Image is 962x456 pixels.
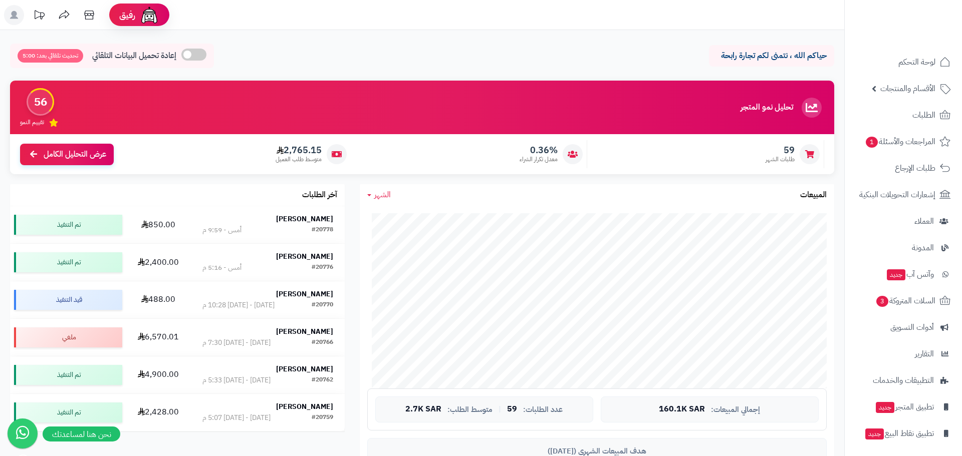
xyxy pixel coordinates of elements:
a: تطبيق المتجرجديد [851,395,956,419]
img: ai-face.png [139,5,159,25]
span: جديد [887,269,905,280]
span: أدوات التسويق [890,320,934,334]
td: 2,400.00 [126,244,191,281]
span: عدد الطلبات: [523,405,563,414]
span: تطبيق المتجر [875,400,934,414]
div: ملغي [14,327,122,347]
span: عرض التحليل الكامل [44,149,106,160]
a: التقارير [851,342,956,366]
span: وآتس آب [886,267,934,281]
a: وآتس آبجديد [851,262,956,286]
span: تطبيق نقاط البيع [864,426,934,440]
h3: المبيعات [800,191,827,200]
strong: [PERSON_NAME] [276,364,333,374]
span: 3 [876,296,888,307]
span: العملاء [914,214,934,228]
div: أمس - 9:59 م [202,225,242,235]
a: عرض التحليل الكامل [20,144,114,165]
span: التقارير [915,347,934,361]
a: تطبيق نقاط البيعجديد [851,421,956,445]
div: [DATE] - [DATE] 5:33 م [202,375,271,385]
div: [DATE] - [DATE] 10:28 م [202,300,275,310]
span: المدونة [912,241,934,255]
a: المراجعات والأسئلة1 [851,130,956,154]
span: التطبيقات والخدمات [873,373,934,387]
td: 2,428.00 [126,394,191,431]
div: أمس - 5:16 م [202,263,242,273]
span: إشعارات التحويلات البنكية [859,188,935,202]
span: رفيق [119,9,135,21]
span: إجمالي المبيعات: [711,405,760,414]
span: 59 [507,405,517,414]
a: المدونة [851,236,956,260]
td: 4,900.00 [126,356,191,393]
a: تحديثات المنصة [27,5,52,28]
span: جديد [876,402,894,413]
span: إعادة تحميل البيانات التلقائي [92,50,176,62]
div: #20759 [312,413,333,423]
span: معدل تكرار الشراء [520,155,558,164]
span: 0.36% [520,145,558,156]
span: تقييم النمو [20,118,44,127]
span: الطلبات [912,108,935,122]
h3: آخر الطلبات [302,191,337,200]
div: #20766 [312,338,333,348]
span: 1 [866,137,878,148]
div: #20770 [312,300,333,310]
span: المراجعات والأسئلة [865,135,935,149]
a: الشهر [367,189,391,201]
strong: [PERSON_NAME] [276,289,333,299]
span: متوسط طلب العميل [276,155,322,164]
div: تم التنفيذ [14,252,122,272]
div: #20778 [312,225,333,235]
span: لوحة التحكم [898,55,935,69]
span: 2,765.15 [276,145,322,156]
a: العملاء [851,209,956,233]
span: | [499,405,501,413]
span: طلبات الشهر [766,155,795,164]
a: لوحة التحكم [851,50,956,74]
img: logo-2.png [894,24,952,45]
div: #20762 [312,375,333,385]
strong: [PERSON_NAME] [276,326,333,337]
span: جديد [865,428,884,439]
div: تم التنفيذ [14,365,122,385]
span: الأقسام والمنتجات [880,82,935,96]
div: #20776 [312,263,333,273]
a: إشعارات التحويلات البنكية [851,183,956,207]
span: 59 [766,145,795,156]
span: الشهر [374,189,391,201]
a: التطبيقات والخدمات [851,368,956,392]
span: متوسط الطلب: [447,405,493,414]
span: 160.1K SAR [659,405,705,414]
strong: [PERSON_NAME] [276,401,333,412]
span: 2.7K SAR [405,405,441,414]
a: السلات المتروكة3 [851,289,956,313]
td: 850.00 [126,206,191,243]
a: طلبات الإرجاع [851,156,956,180]
strong: [PERSON_NAME] [276,251,333,262]
span: تحديث تلقائي بعد: 5:00 [18,49,83,63]
p: حياكم الله ، نتمنى لكم تجارة رابحة [716,50,827,62]
td: 488.00 [126,281,191,318]
span: طلبات الإرجاع [895,161,935,175]
h3: تحليل نمو المتجر [741,103,793,112]
div: [DATE] - [DATE] 7:30 م [202,338,271,348]
a: الطلبات [851,103,956,127]
div: تم التنفيذ [14,402,122,422]
td: 6,570.01 [126,319,191,356]
div: قيد التنفيذ [14,290,122,310]
a: أدوات التسويق [851,315,956,339]
strong: [PERSON_NAME] [276,214,333,224]
div: تم التنفيذ [14,215,122,235]
span: السلات المتروكة [875,294,935,308]
div: [DATE] - [DATE] 5:07 م [202,413,271,423]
